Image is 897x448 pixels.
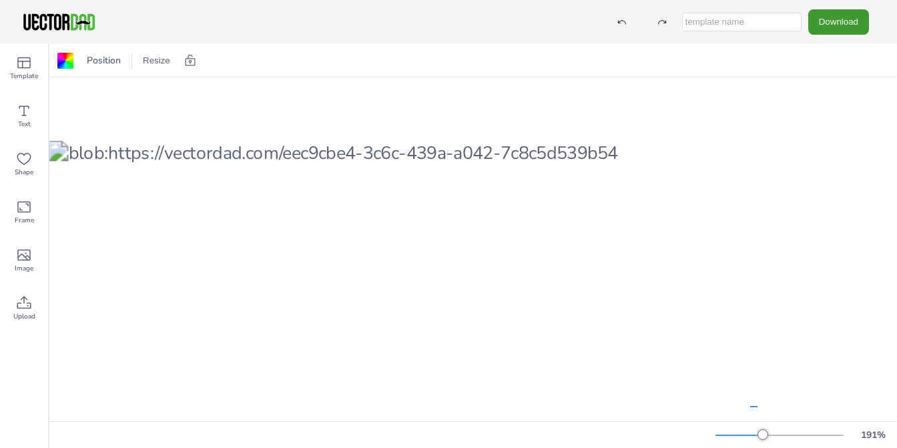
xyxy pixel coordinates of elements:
[15,215,34,226] span: Frame
[13,311,35,322] span: Upload
[10,71,38,81] span: Template
[15,167,33,178] span: Shape
[137,50,176,71] button: Resize
[18,119,31,130] span: Text
[84,54,123,67] span: Position
[682,13,802,31] input: template name
[808,9,869,34] button: Download
[857,429,889,441] div: 191 %
[21,12,97,32] img: VectorDad-1.png
[15,263,33,274] span: Image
